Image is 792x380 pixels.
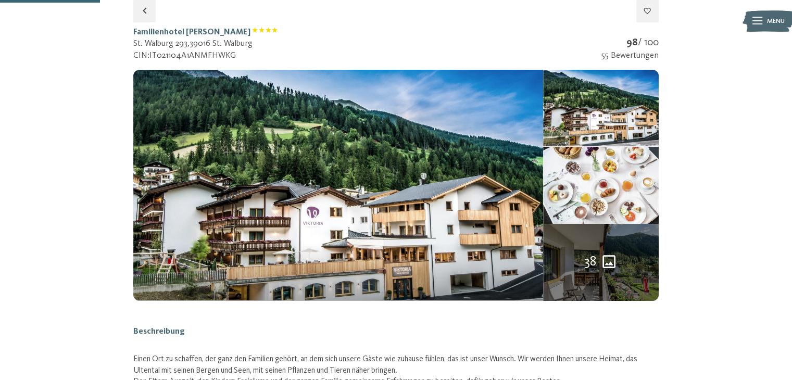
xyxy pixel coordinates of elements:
[584,253,596,272] span: 38
[133,27,278,38] h1: Familienhotel [PERSON_NAME]
[543,224,659,301] div: 38 weitere Bilder
[252,27,278,38] span: Klassifizierung: 4 Sterne
[600,253,618,270] svg: 38 weitere Bilder
[133,326,659,337] h2: Beschreibung
[601,50,659,61] div: 55 Bewertungen
[626,37,638,48] strong: 98
[133,354,659,376] p: Einen Ort zu schaffen, der ganz den Familien gehört, an dem sich unsere Gäste wie zuhause fühlen,...
[601,36,659,50] div: / 100
[543,70,659,146] img: hotel sommer
[133,70,543,300] img: hotel sommer
[133,38,278,61] div: St. Walburg 293 , 39016 St. Walburg CIN: IT021104A1ANMFHWKG
[543,147,659,224] img: mss_renderimg.php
